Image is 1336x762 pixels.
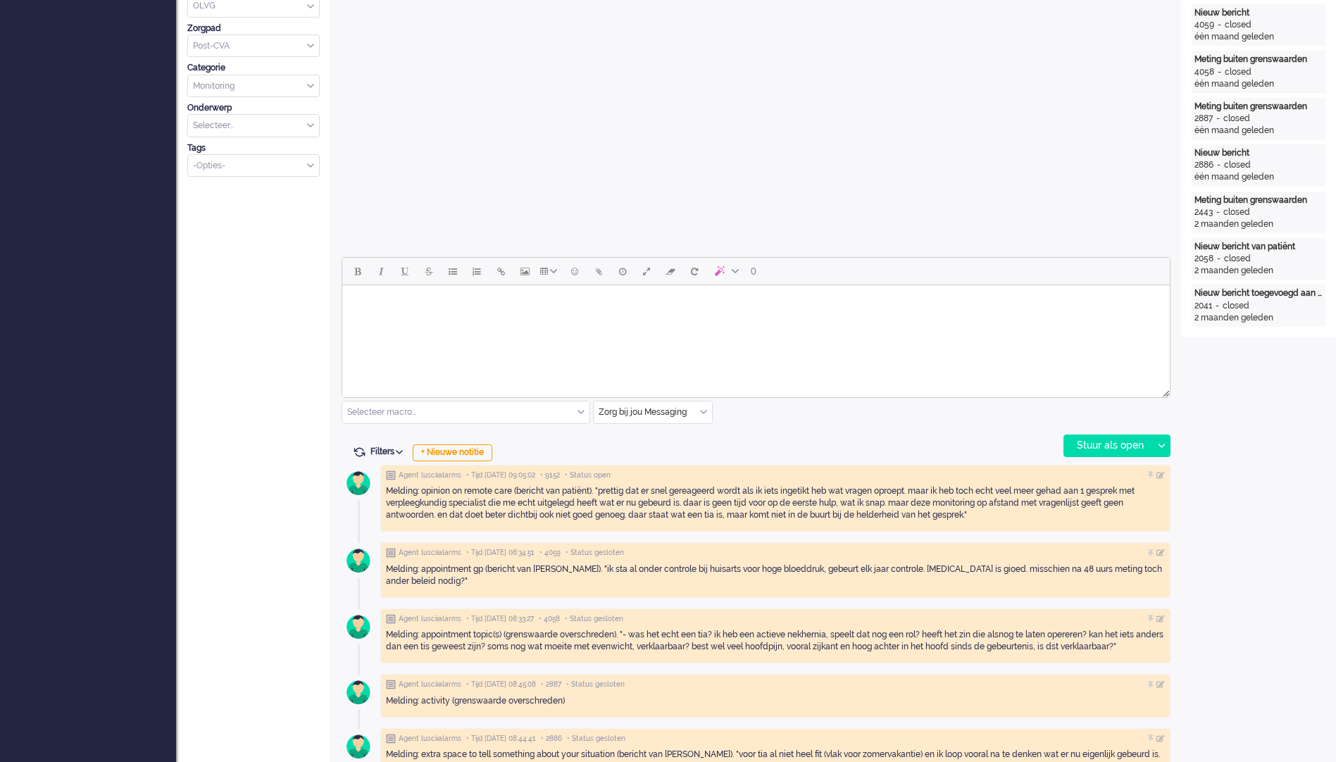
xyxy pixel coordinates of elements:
div: Nieuw bericht [1194,7,1323,19]
button: Reset content [682,259,706,283]
div: 4059 [1194,19,1214,31]
span: Filters [370,446,408,456]
img: ic_note_grey.svg [386,548,396,558]
span: • Tijd [DATE] 09:05:02 [466,470,535,480]
div: Meting buiten grenswaarden [1194,101,1323,113]
button: Table [537,259,563,283]
div: Nieuw bericht toegevoegd aan gesprek [1194,287,1323,299]
span: • Status gesloten [567,734,625,744]
div: Melding: appointment topic(s) (grenswaarde overschreden). "- was het echt een tia? ik heb een act... [386,629,1165,653]
div: één maand geleden [1194,171,1323,183]
span: • 9152 [540,470,560,480]
button: Strikethrough [417,259,441,283]
button: Italic [369,259,393,283]
span: • 4059 [539,548,561,558]
div: Nieuw bericht van patiënt [1194,241,1323,253]
div: - [1212,300,1223,312]
div: closed [1223,206,1250,218]
div: één maand geleden [1194,78,1323,90]
span: • Tijd [DATE] 08:33:27 [466,614,534,624]
div: closed [1224,253,1251,265]
div: 2041 [1194,300,1212,312]
div: closed [1225,19,1251,31]
div: 2886 [1194,159,1213,171]
div: Meting buiten grenswaarden [1194,54,1323,65]
div: Resize [1158,385,1170,397]
span: • 2887 [541,680,561,689]
div: 4058 [1194,66,1214,78]
div: Melding: opinion on remote care (bericht van patiënt). "prettig dat er snel gereageerd wordt als ... [386,485,1165,521]
div: 2887 [1194,113,1213,125]
div: Melding: activity (grenswaarde overschreden) [386,695,1165,707]
img: ic_note_grey.svg [386,614,396,624]
div: Stuur als open [1064,435,1152,456]
div: 2443 [1194,206,1213,218]
div: Nieuw bericht [1194,147,1323,159]
button: Numbered list [465,259,489,283]
span: Agent lusciialarms [399,614,461,624]
span: Agent lusciialarms [399,548,461,558]
span: • Status gesloten [566,548,624,558]
button: 0 [744,259,763,283]
button: Delay message [611,259,635,283]
span: • Tijd [DATE] 08:34:51 [466,548,535,558]
button: Bullet list [441,259,465,283]
img: avatar [341,609,376,644]
span: Agent lusciialarms [399,680,461,689]
div: - [1213,206,1223,218]
div: 2 maanden geleden [1194,265,1323,277]
img: ic_note_grey.svg [386,680,396,689]
img: ic_note_grey.svg [386,734,396,744]
img: avatar [341,675,376,710]
div: 2 maanden geleden [1194,218,1323,230]
img: ic_note_grey.svg [386,470,396,480]
div: - [1214,66,1225,78]
button: Bold [345,259,369,283]
iframe: Rich Text Area [342,285,1170,385]
div: - [1213,159,1224,171]
div: + Nieuwe notitie [413,444,492,461]
button: AI [706,259,744,283]
div: - [1213,113,1223,125]
span: • Tijd [DATE] 08:44:41 [466,734,536,744]
div: Onderwerp [187,102,320,114]
span: • Tijd [DATE] 08:45:08 [466,680,536,689]
span: • Status gesloten [566,680,625,689]
div: Tags [187,142,320,154]
span: 0 [751,266,756,277]
span: Agent lusciialarms [399,734,461,744]
span: • 4058 [539,614,560,624]
span: Agent lusciialarms [399,470,461,480]
span: • Status gesloten [565,614,623,624]
div: 2 maanden geleden [1194,312,1323,324]
button: Fullscreen [635,259,658,283]
div: Meting buiten grenswaarden [1194,194,1323,206]
div: closed [1223,300,1249,312]
button: Insert/edit image [513,259,537,283]
div: Select Tags [187,154,320,177]
img: avatar [341,466,376,501]
div: 2058 [1194,253,1213,265]
div: - [1213,253,1224,265]
div: closed [1224,159,1251,171]
div: closed [1225,66,1251,78]
button: Insert/edit link [489,259,513,283]
div: Melding: appointment gp (bericht van [PERSON_NAME]). "ik sta al onder controle bij huisarts voor ... [386,563,1165,587]
span: • 2886 [541,734,562,744]
div: Categorie [187,62,320,74]
button: Underline [393,259,417,283]
button: Clear formatting [658,259,682,283]
div: één maand geleden [1194,125,1323,137]
div: closed [1223,113,1250,125]
div: één maand geleden [1194,31,1323,43]
button: Add attachment [587,259,611,283]
span: • Status open [565,470,611,480]
button: Emoticons [563,259,587,283]
div: - [1214,19,1225,31]
div: Zorgpad [187,23,320,35]
img: avatar [341,543,376,578]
